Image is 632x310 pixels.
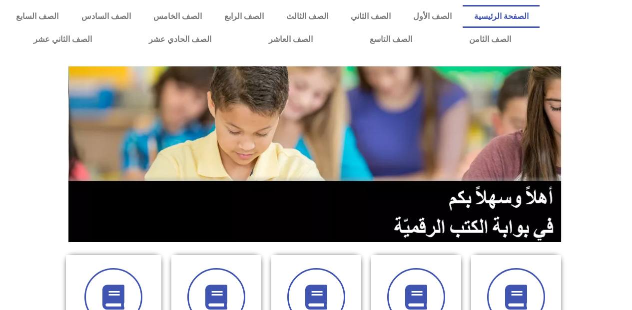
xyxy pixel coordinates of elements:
[5,28,120,51] a: الصف الثاني عشر
[441,28,540,51] a: الصف الثامن
[402,5,463,28] a: الصف الأول
[70,5,142,28] a: الصف السادس
[240,28,341,51] a: الصف العاشر
[275,5,339,28] a: الصف الثالث
[341,28,441,51] a: الصف التاسع
[213,5,275,28] a: الصف الرابع
[5,5,70,28] a: الصف السابع
[339,5,402,28] a: الصف الثاني
[463,5,540,28] a: الصفحة الرئيسية
[120,28,240,51] a: الصف الحادي عشر
[142,5,213,28] a: الصف الخامس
